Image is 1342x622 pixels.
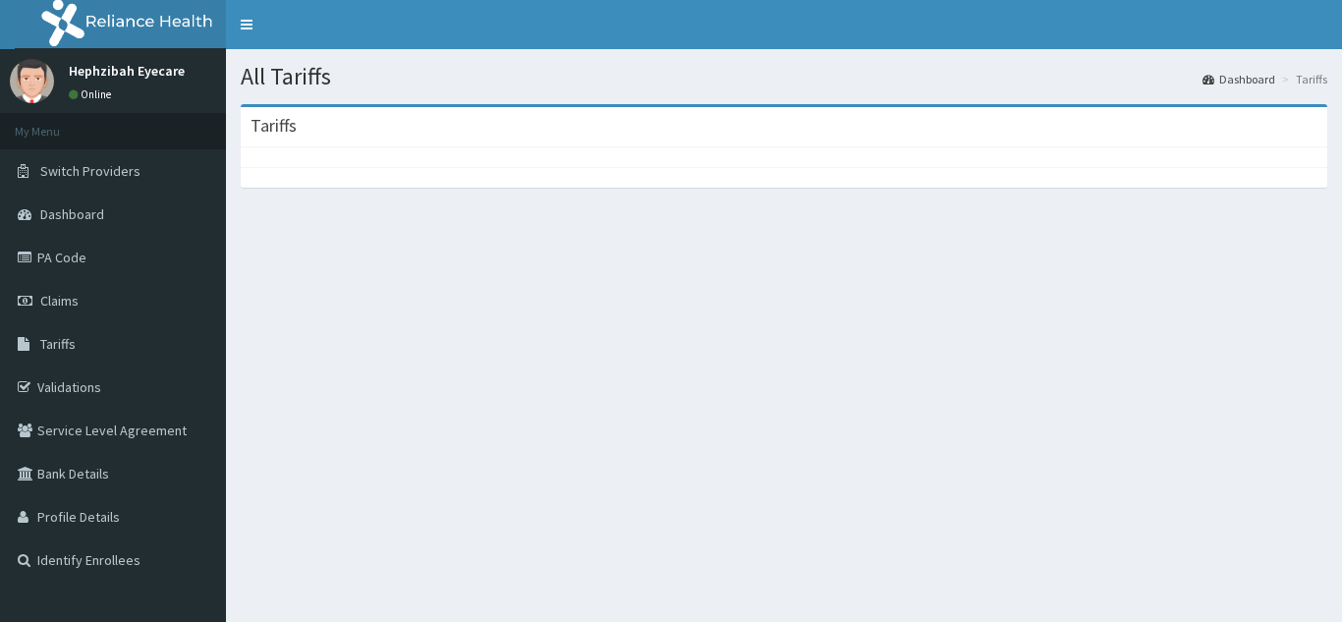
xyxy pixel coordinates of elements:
[241,64,1327,89] h1: All Tariffs
[40,205,104,223] span: Dashboard
[69,64,185,78] p: Hephzibah Eyecare
[251,117,297,135] h3: Tariffs
[69,87,116,101] a: Online
[1202,71,1275,87] a: Dashboard
[40,335,76,353] span: Tariffs
[10,59,54,103] img: User Image
[40,162,140,180] span: Switch Providers
[40,292,79,310] span: Claims
[1277,71,1327,87] li: Tariffs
